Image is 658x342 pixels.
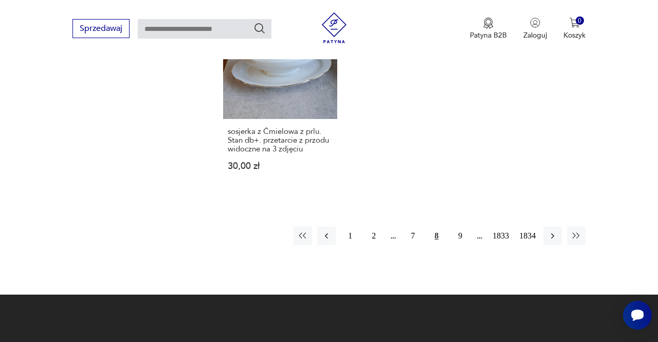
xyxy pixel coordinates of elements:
button: Szukaj [253,22,266,35]
a: sosjerka z Ćmielowa z prlu. Stan db+. przetarcie z przodu widoczne na 3 zdjęciusosjerka z Ćmielow... [223,5,337,191]
a: Sprzedawaj [72,26,130,33]
button: 2 [364,227,383,245]
img: Patyna - sklep z meblami i dekoracjami vintage [319,12,350,43]
p: Koszyk [563,30,586,40]
h3: sosjerka z Ćmielowa z prlu. Stan db+. przetarcie z przodu widoczne na 3 zdjęciu [228,127,333,153]
button: Sprzedawaj [72,19,130,38]
iframe: Smartsupp widget button [623,301,652,330]
p: Zaloguj [523,30,547,40]
button: 8 [427,227,446,245]
a: Ikona medaluPatyna B2B [470,18,507,40]
div: 0 [576,16,584,25]
button: Patyna B2B [470,18,507,40]
button: 0Koszyk [563,18,586,40]
button: Zaloguj [523,18,547,40]
button: 1833 [490,227,511,245]
img: Ikona medalu [483,18,493,29]
p: 30,00 zł [228,162,333,170]
img: Ikona koszyka [570,18,580,28]
button: 9 [451,227,469,245]
p: Patyna B2B [470,30,507,40]
button: 1 [341,227,359,245]
img: Ikonka użytkownika [530,18,540,28]
button: 1834 [517,227,538,245]
button: 7 [404,227,422,245]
